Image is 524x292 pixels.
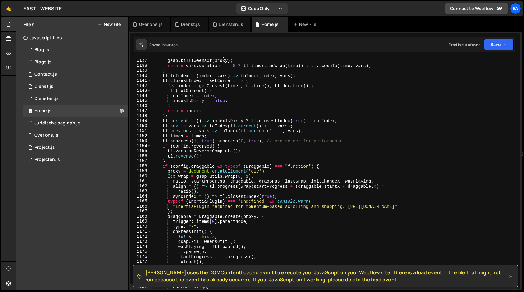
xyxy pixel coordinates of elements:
div: 1170 [130,224,151,229]
div: 1154 [130,144,151,149]
div: Javascript files [16,32,128,44]
a: Ea [510,3,521,14]
div: Juridische pagina's.js [34,120,80,126]
div: 1148 [130,113,151,119]
h2: Files [23,21,34,28]
div: 16599/46423.js [23,93,128,105]
div: 16599/46428.js [23,56,128,68]
div: 1143 [130,88,151,93]
div: 16599/46430.js [23,68,128,80]
div: Projecten.js [34,157,60,162]
div: 1141 [130,78,151,83]
div: 1167 [130,209,151,214]
div: 1166 [130,204,151,209]
div: 1163 [130,189,151,194]
div: 1165 [130,199,151,204]
div: Home.js [34,108,51,114]
div: 1157 [130,158,151,164]
div: 1161 [130,179,151,184]
div: Blog.js [34,47,49,53]
div: 1176 [130,254,151,259]
div: Over ons.js [34,133,58,138]
div: 1155 [130,148,151,154]
div: Over ons.js [139,21,163,27]
div: 1168 [130,214,151,219]
div: 16599/45142.js [23,105,128,117]
div: 16599/46424.js [23,80,128,93]
div: Diensten.js [34,96,59,101]
div: 1159 [130,169,151,174]
div: 1172 [130,234,151,239]
div: Prod is out of sync [449,42,480,47]
span: 0 [29,109,32,114]
div: Blogs.js [34,59,51,65]
div: 1181 [130,279,151,284]
div: 1180 [130,274,151,280]
div: 1152 [130,134,151,139]
div: 1177 [130,259,151,264]
div: 1178 [130,264,151,269]
div: 1175 [130,249,151,254]
div: 1182 [130,284,151,290]
button: Save [484,39,514,50]
div: 16599/46426.js [23,141,128,154]
div: 1156 [130,154,151,159]
div: 1144 [130,93,151,98]
div: Contact.js [34,72,57,77]
div: 1137 [130,58,151,63]
div: 1150 [130,123,151,129]
div: 1169 [130,219,151,224]
div: 1140 [130,73,151,78]
button: New File [98,22,121,27]
div: Diensten.js [219,21,243,27]
div: 1146 [130,103,151,109]
div: Saved [149,42,178,47]
div: 1151 [130,128,151,134]
div: Dienst.js [34,84,53,89]
div: 16599/46431.js [23,117,128,129]
div: New File [293,21,319,27]
div: 1147 [130,108,151,113]
button: Code Only [236,3,288,14]
div: 1173 [130,239,151,244]
div: 1162 [130,184,151,189]
div: Project.js [34,145,55,150]
div: 16599/46429.js [23,44,128,56]
a: Connect to Webflow [445,3,508,14]
div: 16599/46427.js [23,129,128,141]
div: 1160 [130,174,151,179]
div: 1145 [130,98,151,103]
span: [PERSON_NAME] uses the DOMContentLoaded event to execute your JavaScript on your Webflow site. Th... [145,269,508,283]
div: Home.js [261,21,278,27]
div: 1142 [130,83,151,88]
div: 1 hour ago [160,42,178,47]
div: 1149 [130,118,151,123]
div: 1164 [130,194,151,199]
div: 1139 [130,68,151,73]
div: Dienst.js [181,21,200,27]
div: 1179 [130,269,151,274]
div: EAST - WEBSITE [23,5,62,12]
div: 1153 [130,138,151,144]
div: 1171 [130,229,151,234]
div: 1174 [130,244,151,249]
div: 1138 [130,63,151,68]
div: 1158 [130,164,151,169]
a: 🤙 [1,1,16,16]
div: 16599/46425.js [23,154,128,166]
